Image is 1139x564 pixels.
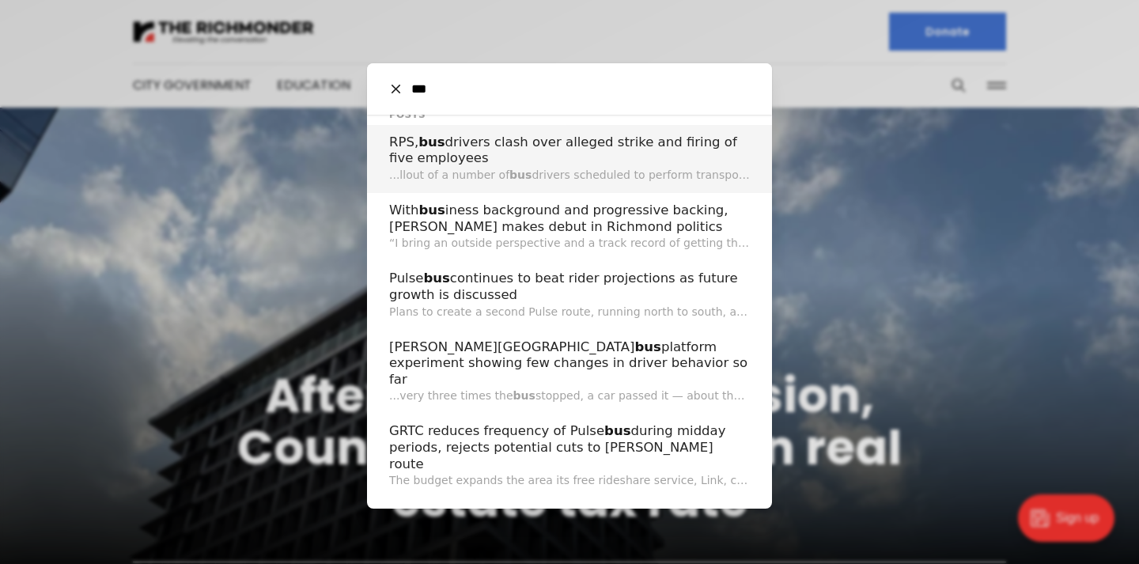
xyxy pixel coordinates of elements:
[389,339,750,388] h2: [PERSON_NAME][GEOGRAPHIC_DATA] platform experiment showing few changes in driver behavior so far
[418,203,445,218] span: bus
[509,168,532,181] span: bus
[389,508,750,524] h2: [DATE] Newsletter: station advertising arrives
[513,389,535,402] span: bus
[389,304,750,320] p: Plans to create a second Pulse route, running north to south, are in the works.
[389,167,750,184] p: ...llout of a number of drivers scheduled to perform transportation runs for afterschool activities.
[389,472,750,489] p: The budget expands the area its free rideshare service, Link, covers.
[389,271,750,303] h2: Pulse continues to beat rider projections as future growth is discussed
[389,388,750,404] p: ...very three times the stopped, a car passed it — about the same percentage seen before platform...
[604,423,630,438] span: bus
[418,134,445,150] span: bus
[389,203,750,235] h2: With iness background and progressive backing, [PERSON_NAME] makes debut in Richmond politics
[389,423,750,472] h2: GRTC reduces frequency of Pulse during midday periods, rejects potential cuts to [PERSON_NAME] route
[389,235,750,252] p: “I bring an outside perspective and a track record of getting things done that are very tangible."
[389,108,750,122] h1: Posts
[389,134,750,167] h2: RPS, drivers clash over alleged strike and firing of five employees
[513,508,539,523] span: Bus
[635,339,661,354] span: bus
[423,271,449,286] span: bus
